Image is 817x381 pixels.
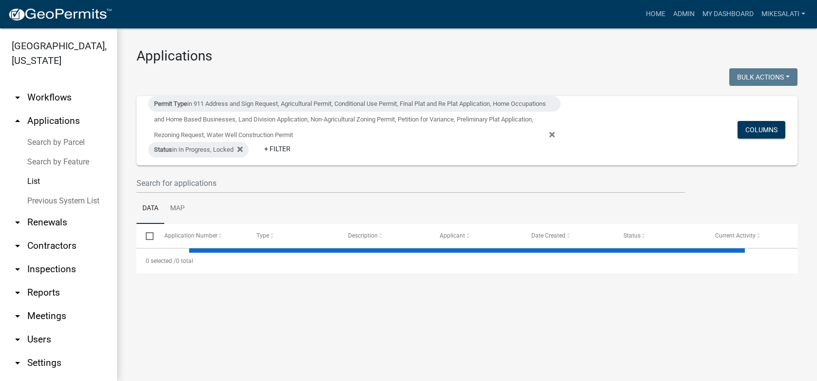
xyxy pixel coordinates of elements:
i: arrow_drop_up [12,115,23,127]
i: arrow_drop_down [12,287,23,299]
i: arrow_drop_down [12,217,23,228]
div: in In Progress, Locked [148,142,249,158]
i: arrow_drop_down [12,92,23,103]
span: Type [256,232,269,239]
span: 0 selected / [146,258,176,264]
a: My Dashboard [699,5,758,23]
datatable-header-cell: Description [339,224,430,247]
i: arrow_drop_down [12,240,23,252]
div: in 911 Address and Sign Request, Agricultural Permit, Conditional Use Permit, Final Plat and Re P... [148,96,561,112]
span: Status [154,146,172,153]
div: 0 total [136,249,798,273]
datatable-header-cell: Select [136,224,155,247]
i: arrow_drop_down [12,334,23,345]
span: Status [623,232,641,239]
a: Map [164,193,191,224]
a: MikeSalati [758,5,809,23]
datatable-header-cell: Current Activity [706,224,798,247]
span: Applicant [440,232,465,239]
a: + Filter [256,140,298,158]
i: arrow_drop_down [12,310,23,322]
datatable-header-cell: Type [247,224,339,247]
span: Permit Type [154,100,187,107]
datatable-header-cell: Status [614,224,706,247]
a: Home [642,5,669,23]
i: arrow_drop_down [12,357,23,369]
button: Bulk Actions [729,68,798,86]
h3: Applications [136,48,798,64]
datatable-header-cell: Applicant [430,224,522,247]
span: Description [348,232,378,239]
span: Application Number [165,232,218,239]
span: Current Activity [715,232,756,239]
a: Data [136,193,164,224]
datatable-header-cell: Date Created [522,224,614,247]
a: Admin [669,5,699,23]
button: Columns [738,121,785,139]
input: Search for applications [136,173,685,193]
span: Date Created [532,232,566,239]
datatable-header-cell: Application Number [155,224,247,247]
i: arrow_drop_down [12,263,23,275]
